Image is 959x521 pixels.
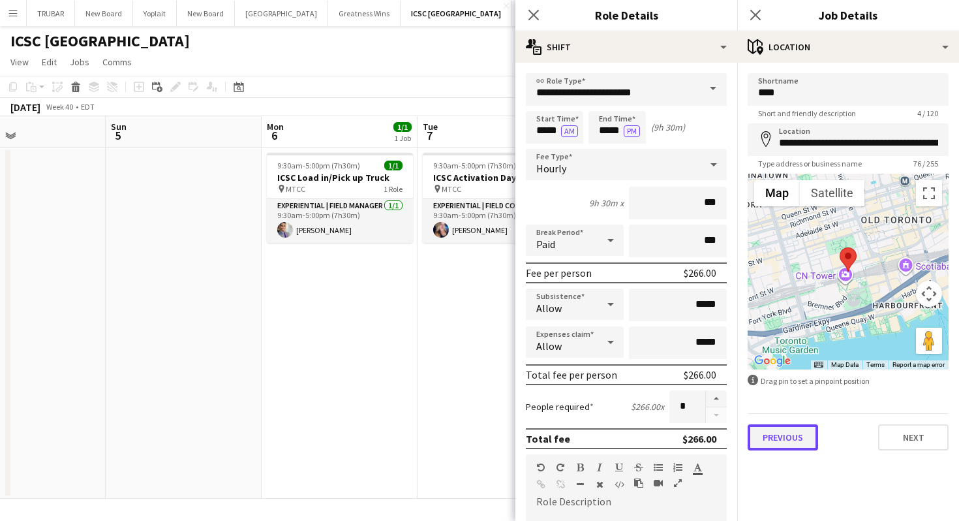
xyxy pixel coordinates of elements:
[10,31,190,51] h1: ICSC [GEOGRAPHIC_DATA]
[423,172,569,183] h3: ICSC Activation Day
[267,153,413,243] app-job-card: 9:30am-5:00pm (7h30m)1/1ICSC Load in/Pick up Truck MTCC1 RoleExperiential | Field Manager1/19:30a...
[70,56,89,68] span: Jobs
[575,479,585,490] button: Horizontal Line
[526,266,592,279] div: Fee per person
[673,478,682,488] button: Fullscreen
[423,198,569,243] app-card-role: Experiential | Field Coordinator1/19:30am-5:00pm (7h30m)[PERSON_NAME]
[737,7,959,24] h3: Job Details
[81,102,95,112] div: EDT
[615,479,624,490] button: HTML Code
[615,462,624,473] button: Underline
[42,56,57,68] span: Edit
[536,339,562,353] span: Allow
[536,238,555,251] span: Paid
[423,153,569,243] app-job-card: 9:30am-5:00pm (7h30m)1/1ICSC Activation Day MTCC1 RoleExperiential | Field Coordinator1/19:30am-5...
[561,125,578,137] button: AM
[277,161,360,170] span: 9:30am-5:00pm (7h30m)
[673,462,682,473] button: Ordered List
[394,133,411,143] div: 1 Job
[423,121,438,133] span: Tue
[684,368,716,381] div: $266.00
[682,432,716,445] div: $266.00
[43,102,76,112] span: Week 40
[748,375,949,387] div: Drag pin to set a pinpoint position
[267,172,413,183] h3: ICSC Load in/Pick up Truck
[536,162,566,175] span: Hourly
[10,56,29,68] span: View
[916,281,942,307] button: Map camera controls
[575,462,585,473] button: Bold
[748,108,866,118] span: Short and friendly description
[65,54,95,71] a: Jobs
[286,184,305,194] span: MTCC
[589,197,624,209] div: 9h 30m x
[800,180,864,206] button: Show satellite imagery
[384,161,403,170] span: 1/1
[831,360,859,370] button: Map Data
[515,7,737,24] h3: Role Details
[10,101,40,114] div: [DATE]
[75,1,133,26] button: New Board
[421,128,438,143] span: 7
[748,159,872,168] span: Type address or business name
[631,401,664,413] div: $266.00 x
[748,424,818,450] button: Previous
[556,462,565,473] button: Redo
[109,128,127,143] span: 5
[751,353,794,370] img: Google
[654,478,663,488] button: Insert video
[754,180,800,206] button: Show street map
[133,1,177,26] button: Yoplait
[892,361,945,368] a: Report a map error
[866,361,885,368] a: Terms (opens in new tab)
[634,462,643,473] button: Strikethrough
[595,479,604,490] button: Clear Formatting
[177,1,235,26] button: New Board
[651,121,685,133] div: (9h 30m)
[97,54,137,71] a: Comms
[654,462,663,473] button: Unordered List
[693,462,702,473] button: Text Color
[751,353,794,370] a: Open this area in Google Maps (opens a new window)
[624,125,640,137] button: PM
[401,1,512,26] button: ICSC [GEOGRAPHIC_DATA]
[903,159,949,168] span: 76 / 255
[814,360,823,370] button: Keyboard shortcuts
[536,302,562,315] span: Allow
[737,31,959,63] div: Location
[267,198,413,243] app-card-role: Experiential | Field Manager1/19:30am-5:00pm (7h30m)[PERSON_NAME]
[526,368,617,381] div: Total fee per person
[634,478,643,488] button: Paste as plain text
[265,128,284,143] span: 6
[37,54,62,71] a: Edit
[102,56,132,68] span: Comms
[393,122,412,132] span: 1/1
[384,184,403,194] span: 1 Role
[526,432,570,445] div: Total fee
[595,462,604,473] button: Italic
[916,328,942,354] button: Drag Pegman onto the map to open Street View
[706,390,727,407] button: Increase
[433,161,516,170] span: 9:30am-5:00pm (7h30m)
[684,266,716,279] div: $266.00
[267,121,284,133] span: Mon
[536,462,545,473] button: Undo
[442,184,461,194] span: MTCC
[916,180,942,206] button: Toggle fullscreen view
[111,121,127,133] span: Sun
[515,31,737,63] div: Shift
[526,401,594,413] label: People required
[878,424,949,450] button: Next
[5,54,34,71] a: View
[235,1,328,26] button: [GEOGRAPHIC_DATA]
[27,1,75,26] button: TRUBAR
[328,1,401,26] button: Greatness Wins
[907,108,949,118] span: 4 / 120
